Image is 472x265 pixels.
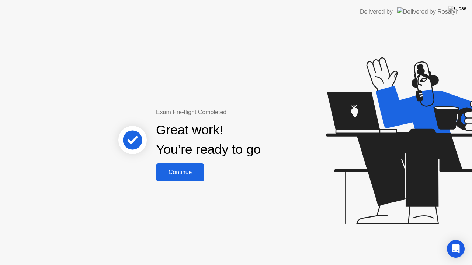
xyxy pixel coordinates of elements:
div: Open Intercom Messenger [447,240,465,258]
div: Great work! You’re ready to go [156,120,261,159]
img: Delivered by Rosalyn [397,7,459,16]
div: Delivered by [360,7,393,16]
div: Exam Pre-flight Completed [156,108,308,117]
button: Continue [156,163,204,181]
img: Close [448,6,466,11]
div: Continue [158,169,202,176]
